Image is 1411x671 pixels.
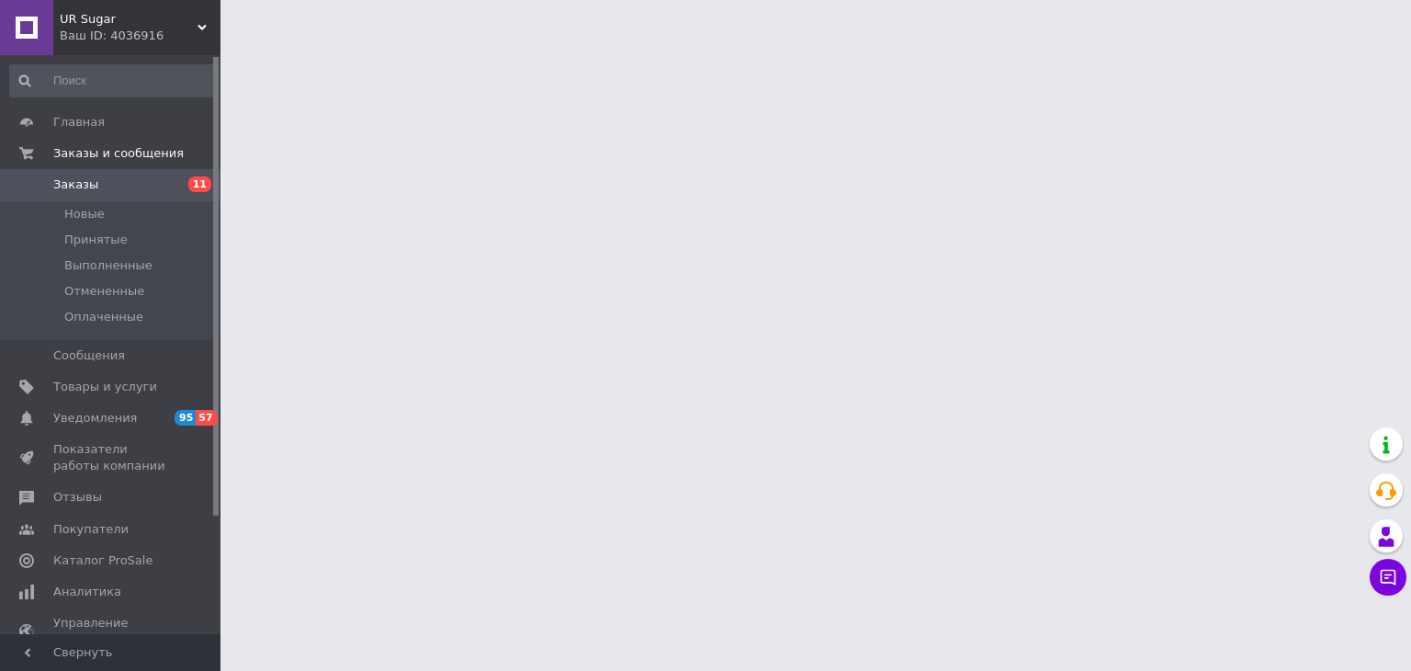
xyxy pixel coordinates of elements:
span: Уведомления [53,410,137,426]
span: Главная [53,114,105,131]
span: Заказы [53,176,98,193]
span: Управление сайтом [53,615,170,648]
div: Ваш ID: 4036916 [60,28,220,44]
input: Поиск [9,64,217,97]
span: UR Sugar [60,11,198,28]
span: 57 [196,410,217,426]
span: Покупатели [53,521,129,538]
span: Отмененные [64,283,144,300]
span: Принятые [64,232,128,248]
span: Сообщения [53,347,125,364]
span: Каталог ProSale [53,552,152,569]
span: Новые [64,206,105,222]
span: Показатели работы компании [53,441,170,474]
span: Выполненные [64,257,152,274]
span: 95 [175,410,196,426]
span: Аналитика [53,584,121,600]
span: 11 [188,176,211,192]
span: Оплаченные [64,309,143,325]
span: Отзывы [53,489,102,506]
span: Товары и услуги [53,379,157,395]
span: Заказы и сообщения [53,145,184,162]
button: Чат с покупателем [1370,559,1406,596]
